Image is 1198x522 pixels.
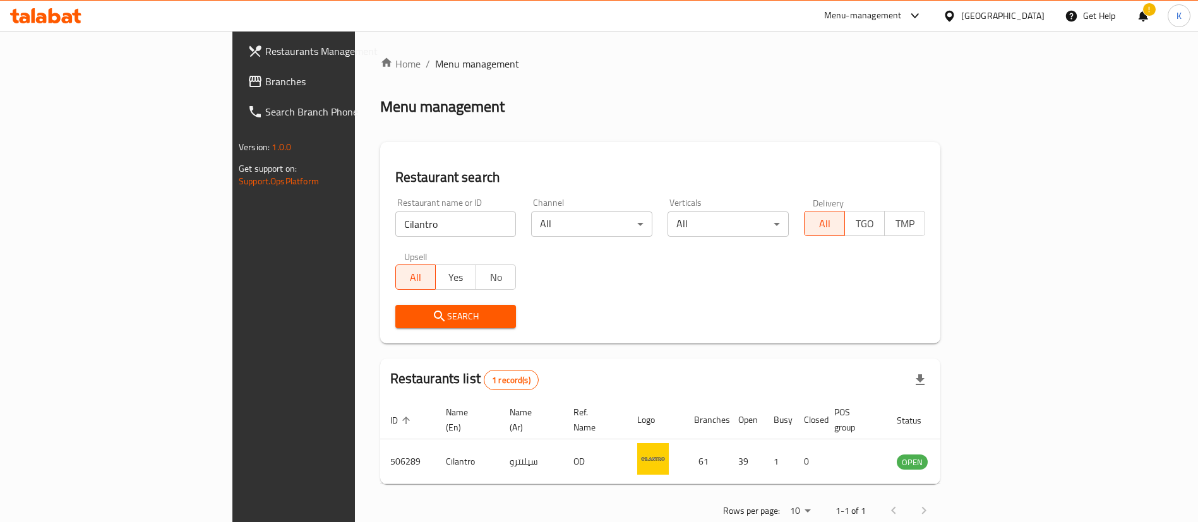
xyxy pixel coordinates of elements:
td: 1 [764,439,794,484]
span: ID [390,413,414,428]
span: Version: [239,139,270,155]
span: Search Branch Phone [265,104,422,119]
td: 39 [728,439,764,484]
div: Menu-management [824,8,902,23]
td: Cilantro [436,439,500,484]
button: TMP [884,211,925,236]
h2: Menu management [380,97,505,117]
button: All [395,264,436,290]
nav: breadcrumb [380,56,940,71]
span: Search [405,309,506,324]
span: TMP [890,215,920,233]
span: Ref. Name [573,405,612,435]
a: Branches [237,66,433,97]
h2: Restaurants list [390,369,539,390]
th: Closed [794,401,824,439]
img: Cilantro [637,443,669,475]
span: No [481,268,512,287]
button: TGO [844,211,885,236]
button: No [476,264,517,290]
table: enhanced table [380,401,997,484]
div: Export file [905,365,935,395]
button: Yes [435,264,476,290]
span: POS group [834,405,872,435]
span: Menu management [435,56,519,71]
th: Logo [627,401,684,439]
span: Yes [441,268,471,287]
th: Branches [684,401,728,439]
span: Status [897,413,938,428]
p: 1-1 of 1 [836,503,866,519]
td: 61 [684,439,728,484]
input: Search for restaurant name or ID.. [395,211,517,237]
th: Open [728,401,764,439]
span: Name (Ar) [510,405,548,435]
span: All [401,268,431,287]
h2: Restaurant search [395,168,925,187]
span: 1.0.0 [272,139,291,155]
td: سيلنترو [500,439,563,484]
div: All [668,211,789,237]
span: OPEN [897,455,928,470]
a: Search Branch Phone [237,97,433,127]
td: OD [563,439,627,484]
td: 0 [794,439,824,484]
span: Restaurants Management [265,44,422,59]
div: Rows per page: [785,502,815,521]
th: Busy [764,401,794,439]
span: Name (En) [446,405,484,435]
span: Branches [265,74,422,89]
div: Total records count [484,370,539,390]
span: Get support on: [239,160,297,177]
div: All [531,211,652,237]
span: TGO [850,215,880,233]
label: Upsell [404,252,428,261]
label: Delivery [813,198,844,207]
span: K [1177,9,1182,23]
button: All [804,211,845,236]
span: All [810,215,840,233]
p: Rows per page: [723,503,780,519]
button: Search [395,305,517,328]
a: Support.OpsPlatform [239,173,319,189]
a: Restaurants Management [237,36,433,66]
div: [GEOGRAPHIC_DATA] [961,9,1045,23]
span: 1 record(s) [484,374,538,386]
